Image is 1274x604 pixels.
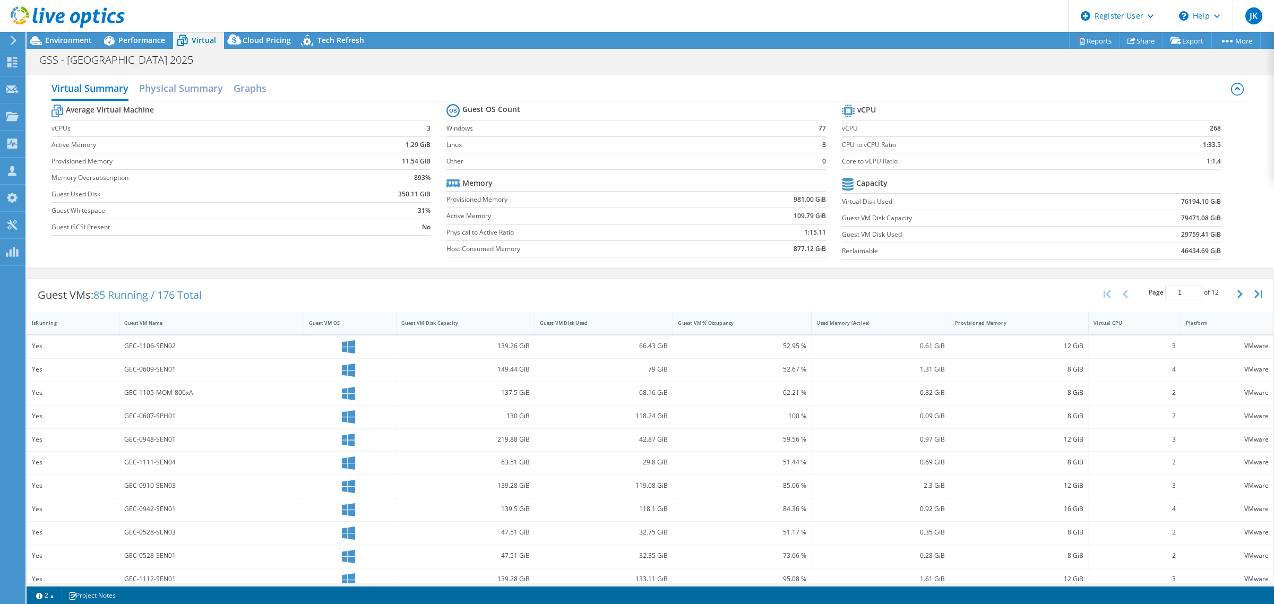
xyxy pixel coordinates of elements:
div: Yes [32,410,114,422]
div: 0.69 GiB [816,456,945,468]
div: Provisioned Memory [955,320,1071,326]
div: 79 GiB [540,364,668,375]
b: 1:1.4 [1207,156,1221,167]
b: 0 [822,156,826,167]
div: 85.06 % [678,480,806,491]
div: 1.31 GiB [816,364,945,375]
span: Tech Refresh [317,35,364,45]
div: 73.66 % [678,550,806,562]
label: vCPUs [51,123,340,134]
span: 85 Running / 176 Total [93,288,202,302]
div: Guest VM Disk Used [540,320,656,326]
div: VMware [1186,410,1269,422]
div: 12 GiB [955,434,1083,445]
div: 51.44 % [678,456,806,468]
div: Yes [32,550,114,562]
div: 119.08 GiB [540,480,668,491]
label: Guest VM Disk Capacity [842,213,1090,223]
h2: Physical Summary [139,77,223,99]
div: Yes [32,434,114,445]
b: 77 [819,123,826,134]
div: 8 GiB [955,456,1083,468]
div: 3 [1094,573,1176,585]
b: 3 [427,123,431,134]
div: Virtual CPU [1094,320,1163,326]
div: 16 GiB [955,503,1083,515]
div: GEC-0528-SEN01 [124,550,299,562]
label: Guest iSCSI Present [51,222,340,232]
div: Guest VMs: [27,279,212,312]
div: 2 [1094,387,1176,399]
div: Used Memory (Active) [816,320,932,326]
div: Guest VM Disk Capacity [401,320,517,326]
div: 12 GiB [955,480,1083,491]
b: 1:15.11 [804,227,826,238]
div: 47.51 GiB [401,550,530,562]
a: Share [1120,32,1163,49]
b: 79471.08 GiB [1181,213,1221,223]
div: GEC-1112-SEN01 [124,573,299,585]
b: 109.79 GiB [794,211,826,221]
div: Yes [32,364,114,375]
div: VMware [1186,387,1269,399]
div: 32.75 GiB [540,527,668,538]
div: 47.51 GiB [401,527,530,538]
div: Yes [32,387,114,399]
div: GEC-1106-SEN02 [124,340,299,352]
b: No [422,222,431,232]
div: 2 [1094,550,1176,562]
div: GEC-0948-SEN01 [124,434,299,445]
div: GEC-0942-SEN01 [124,503,299,515]
div: 0.09 GiB [816,410,945,422]
div: Yes [32,573,114,585]
div: 8 GiB [955,550,1083,562]
label: Core to vCPU Ratio [842,156,1134,167]
div: 133.11 GiB [540,573,668,585]
b: Guest OS Count [462,104,520,115]
label: Guest Whitespace [51,205,340,216]
div: 139.28 GiB [401,480,530,491]
b: 1:33.5 [1203,140,1221,150]
div: Guest VM Name [124,320,286,326]
div: Yes [32,527,114,538]
div: 1.61 GiB [816,573,945,585]
div: 66.43 GiB [540,340,668,352]
div: GEC-0528-SEN03 [124,527,299,538]
label: Host Consumed Memory [446,244,716,254]
div: 118.1 GiB [540,503,668,515]
label: Provisioned Memory [446,194,716,205]
div: 68.16 GiB [540,387,668,399]
div: 8 GiB [955,387,1083,399]
div: 139.5 GiB [401,503,530,515]
b: Average Virtual Machine [66,105,154,115]
span: JK [1245,7,1262,24]
div: 32.35 GiB [540,550,668,562]
div: 137.5 GiB [401,387,530,399]
label: Reclaimable [842,246,1090,256]
div: Yes [32,340,114,352]
b: 31% [418,205,431,216]
div: 2 [1094,527,1176,538]
label: Active Memory [51,140,340,150]
label: Linux [446,140,791,150]
div: 52.67 % [678,364,806,375]
div: 52.95 % [678,340,806,352]
div: 3 [1094,340,1176,352]
div: 59.56 % [678,434,806,445]
span: Virtual [192,35,216,45]
div: 0.28 GiB [816,550,945,562]
span: Cloud Pricing [243,35,291,45]
b: 268 [1210,123,1221,134]
a: Reports [1069,32,1120,49]
div: 0.97 GiB [816,434,945,445]
h2: Graphs [234,77,266,99]
div: 29.8 GiB [540,456,668,468]
div: VMware [1186,434,1269,445]
div: 95.08 % [678,573,806,585]
div: GEC-1105-MOM-800xA [124,387,299,399]
a: Project Notes [61,589,123,602]
div: 8 GiB [955,364,1083,375]
div: 0.35 GiB [816,527,945,538]
div: 12 GiB [955,340,1083,352]
span: Environment [45,35,92,45]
